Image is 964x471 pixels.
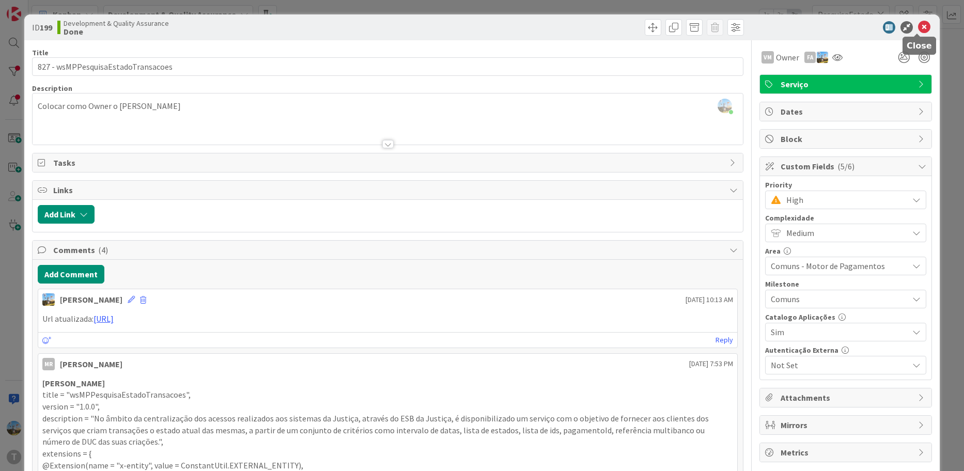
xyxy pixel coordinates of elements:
[32,48,49,57] label: Title
[786,193,903,207] span: High
[53,184,725,196] span: Links
[38,100,738,112] p: Colocar como Owner o [PERSON_NAME]
[781,391,913,404] span: Attachments
[32,84,72,93] span: Description
[765,347,926,354] div: Autenticação Externa
[781,160,913,172] span: Custom Fields
[804,52,816,63] div: FA
[42,413,710,447] span: description = "No âmbito da centralização dos acessos realizados aos sistemas da Justiça, através...
[771,292,903,306] span: Comuns
[42,358,55,370] div: MR
[60,293,122,306] div: [PERSON_NAME]
[42,389,191,400] span: title = "wsMPPesquisaEstadoTransacoes",
[42,460,303,470] span: @Extension(name = "x-entity", value = ConstantUtil.EXTERNAL_ENTITY),
[907,41,932,51] h5: Close
[765,214,926,222] div: Complexidade
[771,259,903,273] span: Comuns - Motor de Pagamentos
[42,401,100,412] span: version = "1.0.0",
[781,105,913,118] span: Dates
[64,27,169,36] b: Done
[32,21,52,34] span: ID
[765,247,926,255] div: Area
[765,280,926,288] div: Milestone
[64,19,169,27] span: Development & Quality Assurance
[94,313,114,324] a: [URL]
[40,22,52,33] b: 199
[781,133,913,145] span: Block
[761,51,774,64] div: VM
[53,156,725,169] span: Tasks
[817,52,828,63] img: DG
[716,334,733,347] a: Reply
[781,78,913,90] span: Serviço
[776,51,799,64] span: Owner
[38,205,95,224] button: Add Link
[60,358,122,370] div: [PERSON_NAME]
[771,325,903,339] span: Sim
[837,161,854,171] span: ( 5/6 )
[42,313,734,325] p: Url atualizada:
[771,358,903,372] span: Not Set
[32,57,744,76] input: type card name here...
[781,446,913,459] span: Metrics
[765,313,926,321] div: Catalogo Aplicações
[98,245,108,255] span: ( 4 )
[42,378,105,388] strong: [PERSON_NAME]
[781,419,913,431] span: Mirrors
[786,226,903,240] span: Medium
[689,358,733,369] span: [DATE] 7:53 PM
[42,293,55,306] img: DG
[38,265,104,284] button: Add Comment
[53,244,725,256] span: Comments
[42,448,91,459] span: extensions = {
[686,294,733,305] span: [DATE] 10:13 AM
[718,99,732,113] img: rbRSAc01DXEKpQIPCc1LpL06ElWUjD6K.png
[765,181,926,189] div: Priority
